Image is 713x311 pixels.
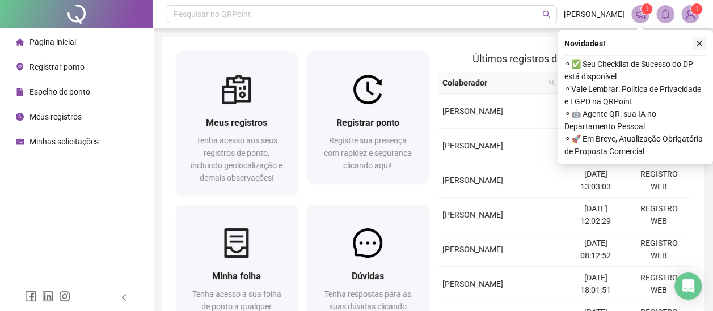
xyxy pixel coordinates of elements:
td: REGISTRO WEB [627,232,690,267]
span: schedule [16,138,24,146]
div: Open Intercom Messenger [674,272,702,300]
span: [PERSON_NAME] [442,210,503,219]
span: close [695,40,703,48]
span: [PERSON_NAME] [442,176,503,185]
td: [DATE] 12:02:29 [564,198,627,232]
td: REGISTRO WEB [627,163,690,198]
span: Últimos registros de ponto sincronizados [472,53,656,65]
span: search [549,79,555,86]
span: ⚬ Vale Lembrar: Política de Privacidade e LGPD na QRPoint [564,83,706,108]
span: Colaborador [442,76,544,89]
span: [PERSON_NAME] [442,141,503,150]
span: Registrar ponto [336,117,399,128]
span: [PERSON_NAME] [442,279,503,288]
span: facebook [25,291,36,302]
a: Meus registrosTenha acesso aos seus registros de ponto, incluindo geolocalização e demais observa... [176,51,298,195]
span: linkedin [42,291,53,302]
span: bell [660,9,670,19]
span: Registrar ponto [29,62,85,71]
span: [PERSON_NAME] [564,8,625,20]
span: 1 [645,5,649,13]
td: REGISTRO WEB [627,198,690,232]
span: Minhas solicitações [29,137,99,146]
span: Meus registros [206,117,267,128]
td: [DATE] 13:03:03 [564,163,627,198]
span: notification [635,9,646,19]
span: ⚬ 🤖 Agente QR: sua IA no Departamento Pessoal [564,108,706,133]
a: Registrar pontoRegistre sua presença com rapidez e segurança clicando aqui! [307,51,429,183]
span: instagram [59,291,70,302]
span: 1 [695,5,699,13]
span: Minha folha [212,271,261,282]
span: left [120,293,128,301]
span: Meus registros [29,112,82,121]
span: search [546,74,558,91]
span: ⚬ 🚀 Em Breve, Atualização Obrigatória de Proposta Comercial [564,133,706,157]
span: Espelho de ponto [29,87,90,96]
sup: 1 [641,3,652,15]
span: file [16,88,24,96]
span: ⚬ ✅ Seu Checklist de Sucesso do DP está disponível [564,58,706,83]
span: Tenha acesso aos seus registros de ponto, incluindo geolocalização e demais observações! [191,136,282,182]
span: clock-circle [16,113,24,121]
span: Novidades ! [564,37,605,50]
span: Página inicial [29,37,76,46]
span: [PERSON_NAME] [442,106,503,116]
td: [DATE] 08:12:52 [564,232,627,267]
img: 83984 [682,6,699,23]
td: REGISTRO WEB [627,267,690,301]
span: [PERSON_NAME] [442,245,503,254]
span: Dúvidas [352,271,384,282]
td: [DATE] 18:01:51 [564,267,627,301]
span: Registre sua presença com rapidez e segurança clicando aqui! [324,136,412,170]
sup: Atualize o seu contato no menu Meus Dados [691,3,702,15]
span: home [16,38,24,46]
span: environment [16,63,24,71]
span: search [542,10,551,19]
